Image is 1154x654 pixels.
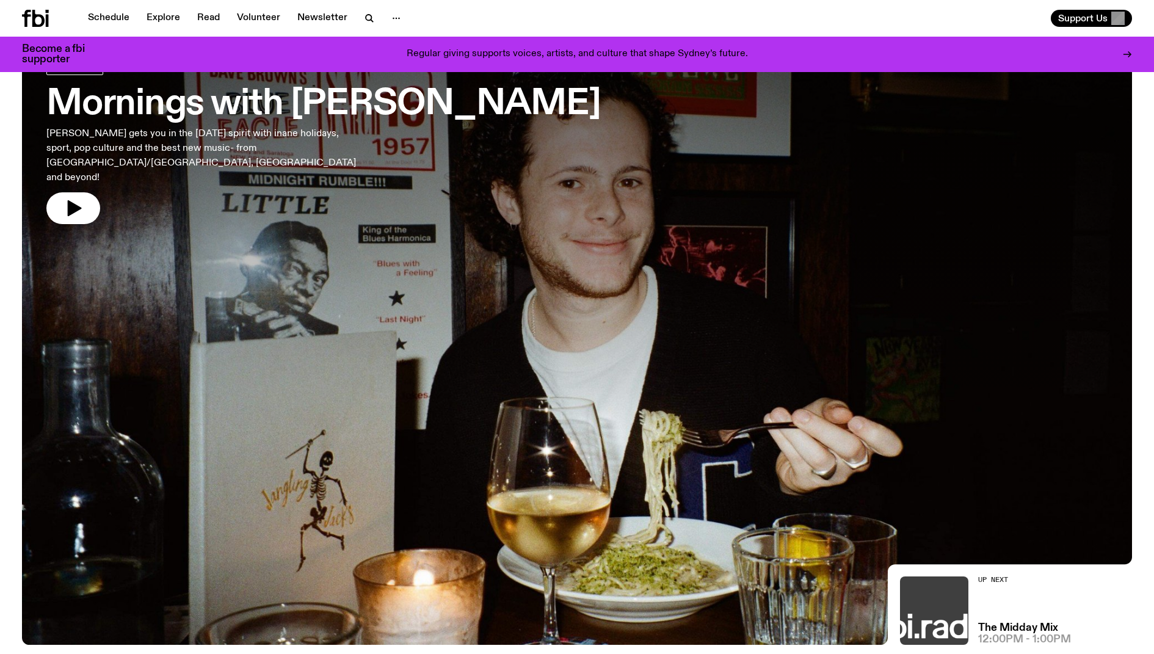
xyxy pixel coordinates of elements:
[190,10,227,27] a: Read
[139,10,187,27] a: Explore
[1051,10,1132,27] button: Support Us
[978,623,1058,633] a: The Midday Mix
[978,634,1071,645] span: 12:00pm - 1:00pm
[290,10,355,27] a: Newsletter
[81,10,137,27] a: Schedule
[46,59,601,224] a: Mornings with [PERSON_NAME][PERSON_NAME] gets you in the [DATE] spirit with inane holidays, sport...
[978,576,1071,583] h2: Up Next
[46,87,601,122] h3: Mornings with [PERSON_NAME]
[1058,13,1108,24] span: Support Us
[46,126,359,185] p: [PERSON_NAME] gets you in the [DATE] spirit with inane holidays, sport, pop culture and the best ...
[22,44,100,65] h3: Become a fbi supporter
[22,20,1132,645] a: Sam blankly stares at the camera, brightly lit by a camera flash wearing a hat collared shirt and...
[407,49,748,60] p: Regular giving supports voices, artists, and culture that shape Sydney’s future.
[230,10,288,27] a: Volunteer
